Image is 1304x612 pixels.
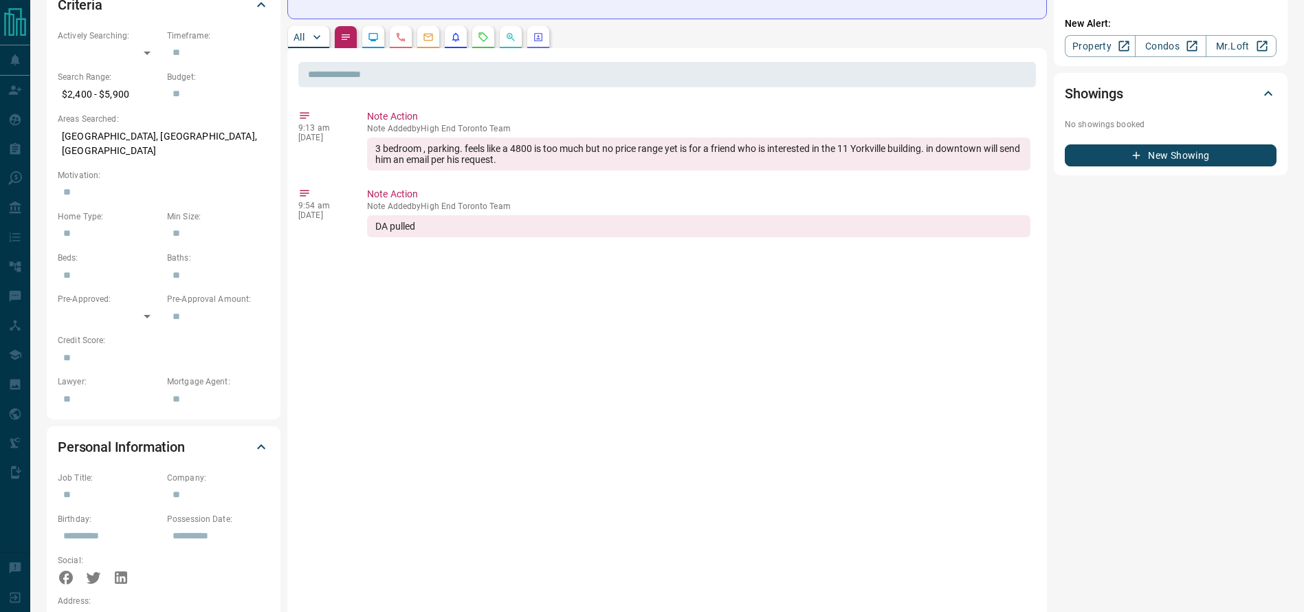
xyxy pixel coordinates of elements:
p: Search Range: [58,71,160,83]
svg: Opportunities [505,32,516,43]
p: Note Added by High End Toronto Team [367,201,1030,211]
button: New Showing [1065,144,1277,166]
p: 9:13 am [298,123,346,133]
p: [DATE] [298,133,346,142]
svg: Listing Alerts [450,32,461,43]
p: Motivation: [58,169,269,182]
p: 9:54 am [298,201,346,210]
p: No showings booked [1065,118,1277,131]
p: Baths: [167,252,269,264]
p: New Alert: [1065,17,1277,31]
p: Areas Searched: [58,113,269,125]
svg: Requests [478,32,489,43]
p: Birthday: [58,513,160,525]
p: Lawyer: [58,375,160,388]
p: Min Size: [167,210,269,223]
h2: Personal Information [58,436,185,458]
p: Note Action [367,187,1030,201]
p: Company: [167,472,269,484]
p: Pre-Approved: [58,293,160,305]
div: 3 bedroom , parking. feels like a 4800 is too much but no price range yet is for a friend who is ... [367,138,1030,171]
p: Beds: [58,252,160,264]
h2: Showings [1065,83,1123,105]
svg: Calls [395,32,406,43]
p: Timeframe: [167,30,269,42]
p: Note Action [367,109,1030,124]
p: [DATE] [298,210,346,220]
p: Home Type: [58,210,160,223]
div: Showings [1065,77,1277,110]
div: DA pulled [367,215,1030,237]
p: Note Added by High End Toronto Team [367,124,1030,133]
p: Possession Date: [167,513,269,525]
p: Mortgage Agent: [167,375,269,388]
a: Property [1065,35,1136,57]
a: Condos [1135,35,1206,57]
svg: Notes [340,32,351,43]
p: Job Title: [58,472,160,484]
svg: Lead Browsing Activity [368,32,379,43]
a: Mr.Loft [1206,35,1277,57]
p: [GEOGRAPHIC_DATA], [GEOGRAPHIC_DATA], [GEOGRAPHIC_DATA] [58,125,269,162]
p: Social: [58,554,160,567]
p: Actively Searching: [58,30,160,42]
svg: Emails [423,32,434,43]
p: Credit Score: [58,334,269,347]
div: Personal Information [58,430,269,463]
p: $2,400 - $5,900 [58,83,160,106]
p: Budget: [167,71,269,83]
p: Pre-Approval Amount: [167,293,269,305]
svg: Agent Actions [533,32,544,43]
p: Address: [58,595,269,607]
p: All [294,32,305,42]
